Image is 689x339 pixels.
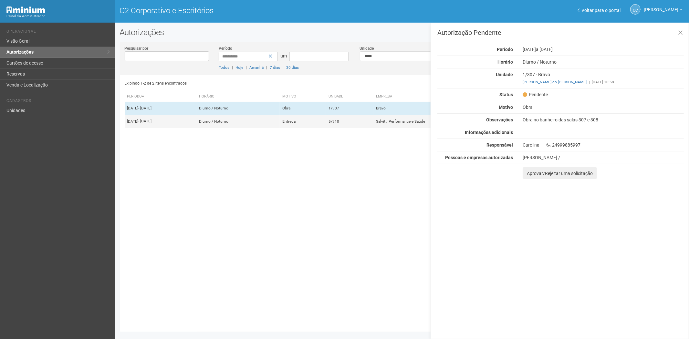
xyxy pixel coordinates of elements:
[536,47,553,52] font: a [DATE]
[523,59,557,65] font: Diurno / Noturno
[465,130,513,135] font: Informações adicionais
[486,142,513,148] font: Responsável
[249,65,264,70] a: Amanhã
[523,105,533,110] font: Obra
[199,119,228,124] font: Diurno / Noturno
[523,142,539,148] font: Carolina
[523,117,598,122] font: Obra no banheiro das salas 307 e 308
[644,7,678,12] font: [PERSON_NAME]
[523,80,587,84] a: [PERSON_NAME] do [PERSON_NAME]
[6,29,36,34] font: Operacional
[486,117,513,122] font: Observações
[6,60,43,66] font: Cartões de acesso
[219,65,229,70] a: Todos
[499,105,513,110] font: Motivo
[529,92,548,97] font: Pendente
[286,65,299,70] a: 30 dias
[266,65,267,70] font: |
[499,92,513,97] font: Status
[139,106,152,110] font: - [DATE]
[127,94,142,98] font: Período
[589,80,590,84] font: |
[270,65,280,70] a: 7 dias
[497,59,513,65] font: Horário
[644,1,678,12] span: Camila Catarina Lima
[282,106,290,111] font: Obra
[127,119,139,124] font: [DATE]
[523,72,550,77] font: 1/307 - Bravo
[280,53,287,58] font: um
[127,106,139,111] font: [DATE]
[6,6,45,13] img: Mínimo
[523,155,560,160] font: [PERSON_NAME] /
[6,71,25,77] font: Reservas
[282,119,296,124] font: Entrega
[329,119,339,124] font: 5/310
[552,142,580,148] font: 24999885997
[523,167,597,179] button: Aprovar/Rejeitar uma solicitação
[199,94,214,98] font: Horário
[437,29,501,36] font: Autorização Pendente
[6,82,48,87] font: Venda e Localização
[246,65,247,70] font: |
[283,65,284,70] font: |
[497,47,513,52] font: Período
[578,8,621,13] a: Voltar para o portal
[6,14,45,18] font: Painel do Administrador
[282,94,296,98] font: Motivo
[219,46,232,51] font: Período
[630,4,641,15] a: CC
[6,38,29,44] font: Visão Geral
[496,72,513,77] font: Unidade
[376,119,425,124] font: Salvitti Performance e Saúde
[527,171,593,176] font: Aprovar/Rejeitar uma solicitação
[329,94,343,98] font: Unidade
[139,119,152,123] font: - [DATE]
[6,98,31,103] font: Cadastros
[376,106,386,111] font: Bravo
[592,80,614,84] font: [DATE] 10:58
[235,65,243,70] a: Hoje
[6,49,34,55] font: Autorizações
[232,65,233,70] font: |
[523,47,536,52] font: [DATE]
[125,46,149,51] font: Pesquisar por
[120,27,164,37] font: Autorizações
[581,8,621,13] font: Voltar para o portal
[125,81,187,86] font: Exibindo 1-2 de 2 itens encontrados
[120,6,214,15] font: O2 Corporativo e Escritórios
[329,106,339,111] font: 1/307
[6,108,25,113] font: Unidades
[376,94,392,98] font: Empresa
[644,8,683,13] a: [PERSON_NAME]
[445,155,513,160] font: Pessoas e empresas autorizadas
[633,8,638,13] font: CC
[199,106,228,111] font: Diurno / Noturno
[360,46,374,51] font: Unidade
